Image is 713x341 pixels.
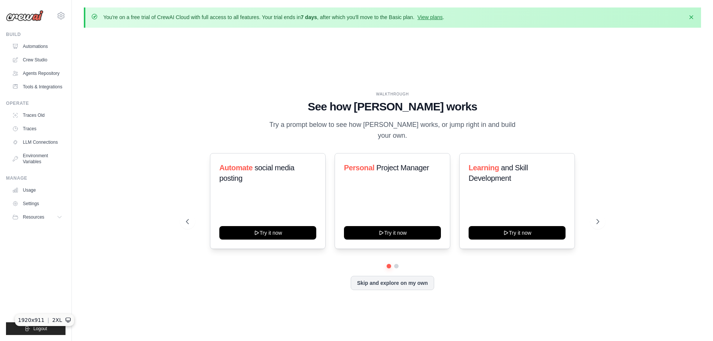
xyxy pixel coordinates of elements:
[376,164,429,172] span: Project Manager
[351,276,434,290] button: Skip and explore on my own
[344,164,374,172] span: Personal
[417,14,442,20] a: View plans
[186,91,599,97] div: WALKTHROUGH
[301,14,317,20] strong: 7 days
[6,31,65,37] div: Build
[23,214,44,220] span: Resources
[9,109,65,121] a: Traces Old
[33,326,47,332] span: Logout
[267,119,518,141] p: Try a prompt below to see how [PERSON_NAME] works, or jump right in and build your own.
[9,184,65,196] a: Usage
[469,164,499,172] span: Learning
[9,150,65,168] a: Environment Variables
[9,81,65,93] a: Tools & Integrations
[9,136,65,148] a: LLM Connections
[9,40,65,52] a: Automations
[9,211,65,223] button: Resources
[186,100,599,113] h1: See how [PERSON_NAME] works
[9,198,65,210] a: Settings
[6,100,65,106] div: Operate
[219,164,295,182] span: social media posting
[9,54,65,66] a: Crew Studio
[219,164,253,172] span: Automate
[9,123,65,135] a: Traces
[344,226,441,240] button: Try it now
[469,226,566,240] button: Try it now
[219,226,316,240] button: Try it now
[9,67,65,79] a: Agents Repository
[6,175,65,181] div: Manage
[6,322,65,335] button: Logout
[6,10,43,21] img: Logo
[103,13,444,21] p: You're on a free trial of CrewAI Cloud with full access to all features. Your trial ends in , aft...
